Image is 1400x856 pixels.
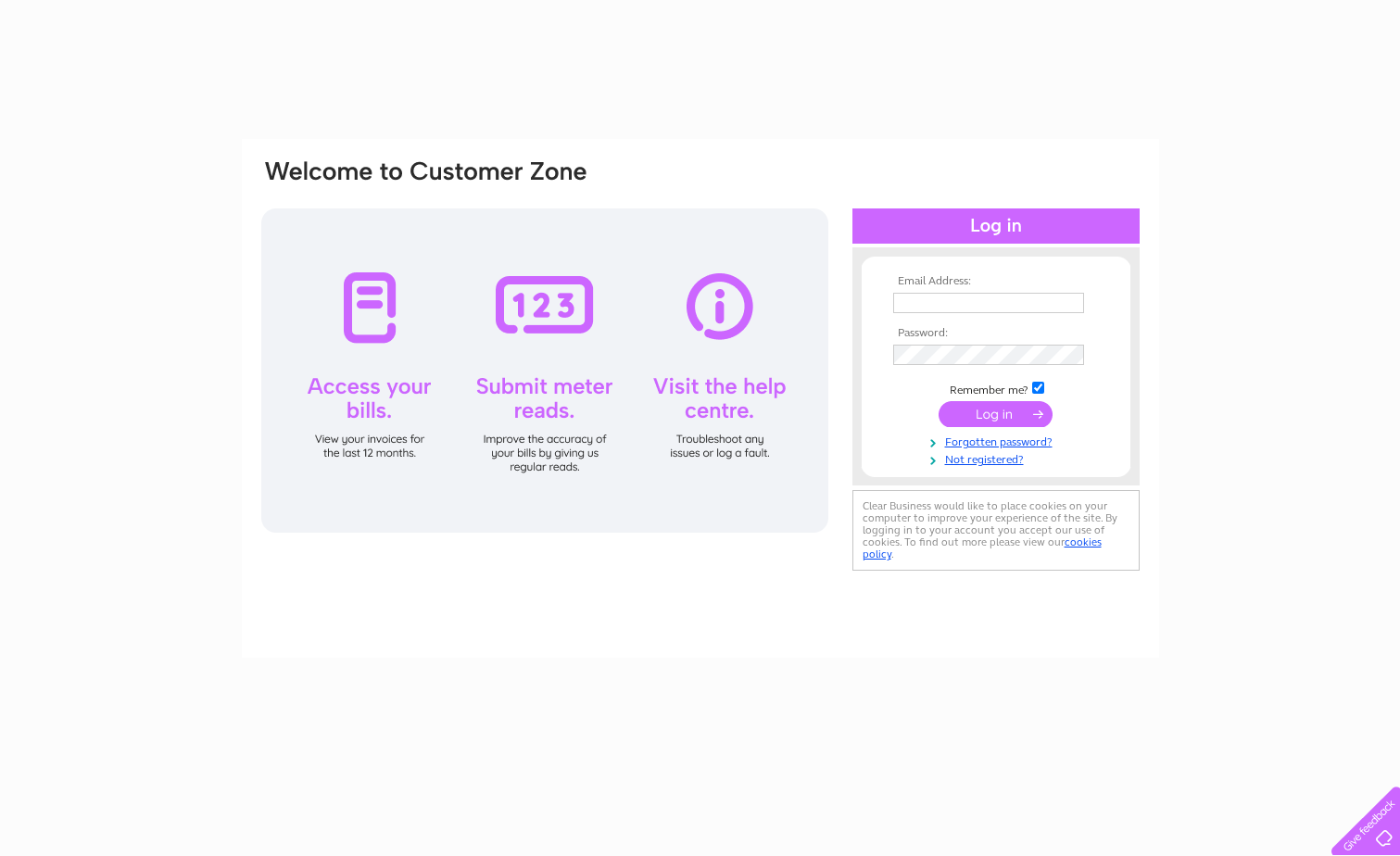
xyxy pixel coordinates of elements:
[939,401,1053,427] input: Submit
[852,490,1140,571] div: Clear Business would like to place cookies on your computer to improve your experience of the sit...
[893,449,1104,467] a: Not registered?
[889,275,1104,288] th: Email Address:
[893,432,1104,449] a: Forgotten password?
[889,327,1104,340] th: Password:
[863,535,1102,560] a: cookies policy
[889,379,1104,397] td: Remember me?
